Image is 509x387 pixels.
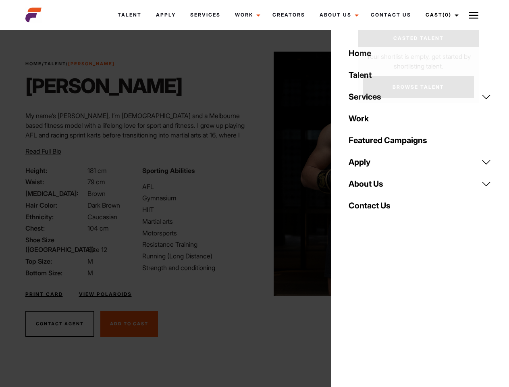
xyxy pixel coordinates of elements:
[142,263,249,273] li: Strength and conditioning
[149,4,183,26] a: Apply
[358,30,479,47] a: Casted Talent
[469,10,478,20] img: Burger icon
[25,146,61,156] button: Read Full Bio
[110,4,149,26] a: Talent
[142,182,249,191] li: AFL
[142,251,249,261] li: Running (Long Distance)
[100,311,158,337] button: Add To Cast
[87,224,109,232] span: 104 cm
[87,178,105,186] span: 79 cm
[142,205,249,214] li: HIIT
[25,111,250,198] p: My name’s [PERSON_NAME], I’m [DEMOGRAPHIC_DATA] and a Melbourne based fitness model with a lifelo...
[344,108,496,129] a: Work
[25,74,182,98] h1: [PERSON_NAME]
[87,166,107,175] span: 181 cm
[142,216,249,226] li: Martial arts
[25,235,86,254] span: Shoe Size ([GEOGRAPHIC_DATA]):
[312,4,364,26] a: About Us
[25,189,86,198] span: [MEDICAL_DATA]:
[25,268,86,278] span: Bottom Size:
[142,239,249,249] li: Resistance Training
[344,151,496,173] a: Apply
[25,212,86,222] span: Ethnicity:
[358,47,479,71] p: Your shortlist is empty, get started by shortlisting talent.
[228,4,265,26] a: Work
[87,201,120,209] span: Dark Brown
[25,223,86,233] span: Chest:
[142,193,249,203] li: Gymnasium
[344,86,496,108] a: Services
[364,4,418,26] a: Contact Us
[87,213,117,221] span: Caucasian
[25,7,42,23] img: cropped-aefm-brand-fav-22-square.png
[344,129,496,151] a: Featured Campaigns
[25,166,86,175] span: Height:
[344,195,496,216] a: Contact Us
[25,200,86,210] span: Hair Color:
[25,61,42,67] a: Home
[25,147,61,155] span: Read Full Bio
[25,311,94,337] button: Contact Agent
[344,173,496,195] a: About Us
[363,76,474,98] a: Browse Talent
[344,42,496,64] a: Home
[87,246,107,254] span: Size 12
[87,189,106,198] span: Brown
[25,291,63,298] a: Print Card
[25,256,86,266] span: Top Size:
[25,60,115,67] span: / /
[87,269,93,277] span: M
[79,291,132,298] a: View Polaroids
[44,61,66,67] a: Talent
[265,4,312,26] a: Creators
[87,257,93,265] span: M
[183,4,228,26] a: Services
[418,4,463,26] a: Cast(0)
[344,64,496,86] a: Talent
[110,321,148,327] span: Add To Cast
[443,12,451,18] span: (0)
[142,166,195,175] strong: Sporting Abilities
[68,61,115,67] strong: [PERSON_NAME]
[142,228,249,238] li: Motorsports
[25,177,86,187] span: Waist:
